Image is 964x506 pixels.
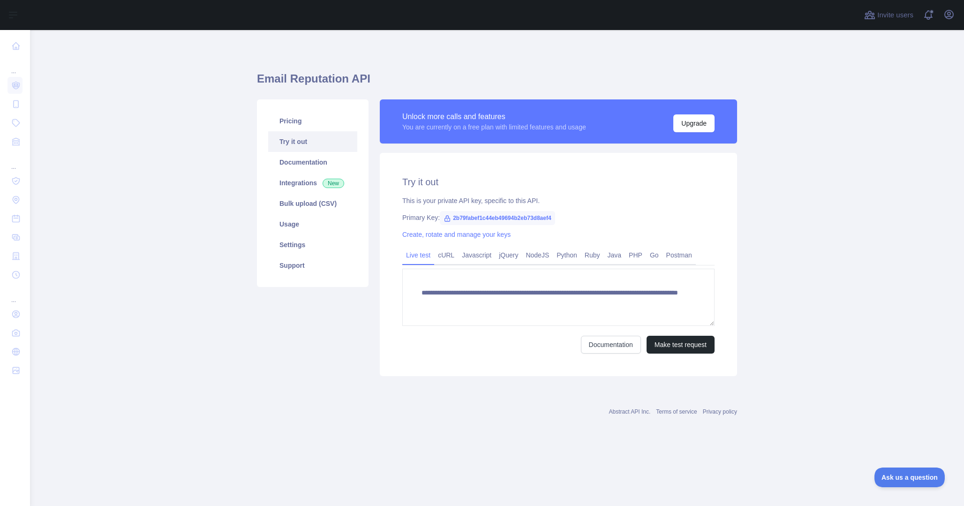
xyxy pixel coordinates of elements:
div: ... [8,152,23,171]
a: Abstract API Inc. [609,408,651,415]
a: Create, rotate and manage your keys [402,231,511,238]
iframe: Toggle Customer Support [874,468,945,487]
a: Integrations New [268,173,357,193]
h2: Try it out [402,175,715,189]
a: Postman [663,248,696,263]
div: ... [8,285,23,304]
a: Ruby [581,248,604,263]
a: Pricing [268,111,357,131]
a: Usage [268,214,357,234]
a: Javascript [458,248,495,263]
a: Python [553,248,581,263]
button: Upgrade [673,114,715,132]
span: Invite users [877,10,913,21]
button: Make test request [647,336,715,354]
a: NodeJS [522,248,553,263]
a: Documentation [581,336,641,354]
div: You are currently on a free plan with limited features and usage [402,122,586,132]
h1: Email Reputation API [257,71,737,94]
a: PHP [625,248,646,263]
button: Invite users [862,8,915,23]
a: Documentation [268,152,357,173]
a: Java [604,248,625,263]
div: ... [8,56,23,75]
a: Go [646,248,663,263]
a: Privacy policy [703,408,737,415]
span: New [323,179,344,188]
a: cURL [434,248,458,263]
span: 2b79fabef1c44eb49694b2eb73d8aef4 [440,211,555,225]
a: Support [268,255,357,276]
a: Settings [268,234,357,255]
a: Try it out [268,131,357,152]
a: jQuery [495,248,522,263]
div: Unlock more calls and features [402,111,586,122]
div: Primary Key: [402,213,715,222]
a: Bulk upload (CSV) [268,193,357,214]
a: Live test [402,248,434,263]
div: This is your private API key, specific to this API. [402,196,715,205]
a: Terms of service [656,408,697,415]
